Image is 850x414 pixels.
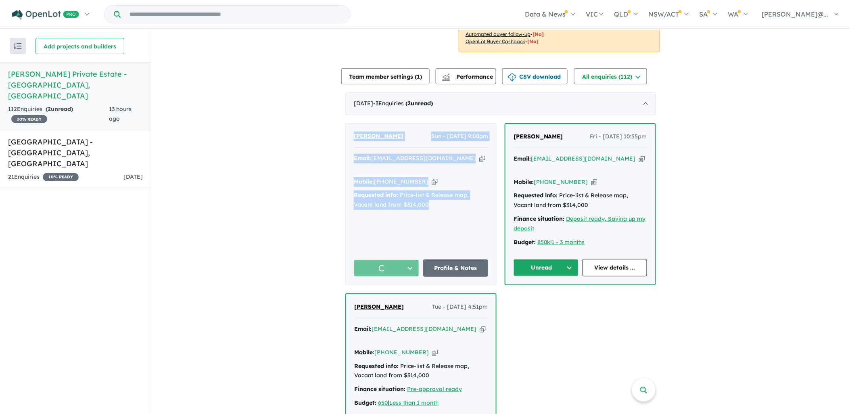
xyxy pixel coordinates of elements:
[372,325,476,332] a: [EMAIL_ADDRESS][DOMAIN_NAME]
[407,100,411,107] span: 2
[123,173,143,180] span: [DATE]
[533,31,544,37] span: [No]
[8,136,143,169] h5: [GEOGRAPHIC_DATA] - [GEOGRAPHIC_DATA] , [GEOGRAPHIC_DATA]
[466,38,525,44] u: OpenLot Buyer Cashback
[514,215,565,222] strong: Finance situation:
[443,73,493,80] span: Performance
[480,325,486,333] button: Copy
[12,10,79,20] img: Openlot PRO Logo White
[354,302,404,312] a: [PERSON_NAME]
[374,178,428,185] a: [PHONE_NUMBER]
[514,191,647,210] div: Price-list & Release map, Vacant land from $314,000
[514,238,647,247] div: |
[8,69,143,101] h5: [PERSON_NAME] Private Estate - [GEOGRAPHIC_DATA] , [GEOGRAPHIC_DATA]
[354,399,376,406] strong: Budget:
[431,132,488,141] span: Sun - [DATE] 9:08pm
[466,31,530,37] u: Automated buyer follow-up
[583,259,647,276] a: View details ...
[373,100,433,107] span: - 3 Enquir ies
[552,238,585,246] a: 1 - 3 months
[514,238,536,246] strong: Budget:
[345,92,656,115] div: [DATE]
[354,132,403,141] a: [PERSON_NAME]
[591,178,597,186] button: Copy
[8,105,109,124] div: 112 Enquir ies
[417,73,420,80] span: 1
[479,154,485,163] button: Copy
[407,385,462,393] a: Pre-approval ready
[432,178,438,186] button: Copy
[590,132,647,142] span: Fri - [DATE] 10:55pm
[442,76,450,81] img: bar-chart.svg
[11,115,47,123] span: 30 % READY
[354,362,399,370] strong: Requested info:
[508,73,516,82] img: download icon
[405,100,433,107] strong: ( unread)
[354,178,374,185] strong: Mobile:
[354,385,405,393] strong: Finance situation:
[534,178,588,186] a: [PHONE_NUMBER]
[443,73,450,78] img: line-chart.svg
[514,132,563,142] a: [PERSON_NAME]
[514,215,646,232] a: Deposit ready, Saving up my deposit
[354,155,371,162] strong: Email:
[8,172,79,182] div: 21 Enquir ies
[354,303,404,310] span: [PERSON_NAME]
[762,10,829,18] span: [PERSON_NAME]@...
[354,349,374,356] strong: Mobile:
[354,362,488,381] div: Price-list & Release map, Vacant land from $314,000
[432,348,438,357] button: Copy
[46,105,73,113] strong: ( unread)
[109,105,132,122] span: 13 hours ago
[354,398,488,408] div: |
[639,155,645,163] button: Copy
[374,349,429,356] a: [PHONE_NUMBER]
[514,192,558,199] strong: Requested info:
[514,259,579,276] button: Unread
[527,38,539,44] span: [No]
[354,190,488,210] div: Price-list & Release map, Vacant land from $314,000
[389,399,439,406] a: Less than 1 month
[574,68,647,84] button: All enquiries (112)
[423,259,489,277] a: Profile & Notes
[43,173,79,181] span: 10 % READY
[48,105,51,113] span: 2
[514,155,531,162] strong: Email:
[354,132,403,140] span: [PERSON_NAME]
[531,155,636,162] a: [EMAIL_ADDRESS][DOMAIN_NAME]
[514,178,534,186] strong: Mobile:
[371,155,476,162] a: [EMAIL_ADDRESS][DOMAIN_NAME]
[36,38,124,54] button: Add projects and builders
[341,68,430,84] button: Team member settings (1)
[502,68,568,84] button: CSV download
[14,43,22,49] img: sort.svg
[514,133,563,140] span: [PERSON_NAME]
[432,302,488,312] span: Tue - [DATE] 4:51pm
[436,68,496,84] button: Performance
[378,399,388,406] a: 650
[354,191,398,199] strong: Requested info:
[122,6,349,23] input: Try estate name, suburb, builder or developer
[537,238,551,246] a: 850k
[354,325,372,332] strong: Email:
